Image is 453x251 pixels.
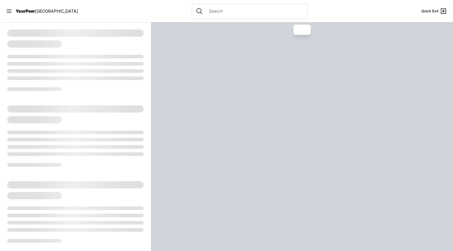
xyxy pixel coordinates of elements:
[16,8,35,14] span: YourPeer
[35,8,78,14] span: [GEOGRAPHIC_DATA]
[205,8,304,14] input: Search
[421,9,439,14] span: Quick Exit
[421,8,447,15] a: Quick Exit
[16,9,78,13] a: YourPeer[GEOGRAPHIC_DATA]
